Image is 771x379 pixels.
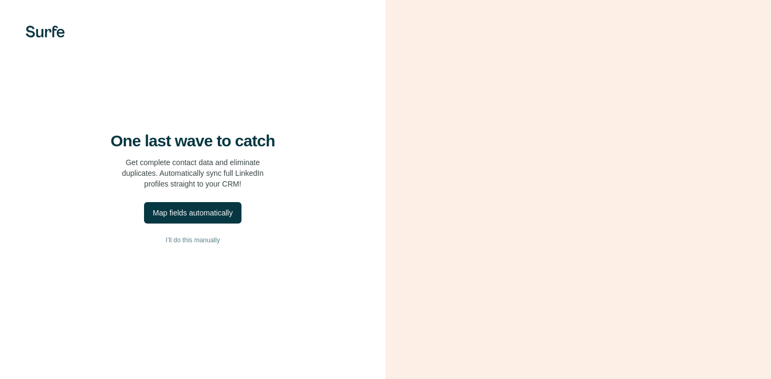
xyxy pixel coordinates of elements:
[122,157,264,189] p: Get complete contact data and eliminate duplicates. Automatically sync full LinkedIn profiles str...
[165,235,220,245] span: I’ll do this manually
[111,131,275,151] h4: One last wave to catch
[26,26,65,38] img: Surfe's logo
[153,207,232,218] div: Map fields automatically
[144,202,241,224] button: Map fields automatically
[21,232,364,248] button: I’ll do this manually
